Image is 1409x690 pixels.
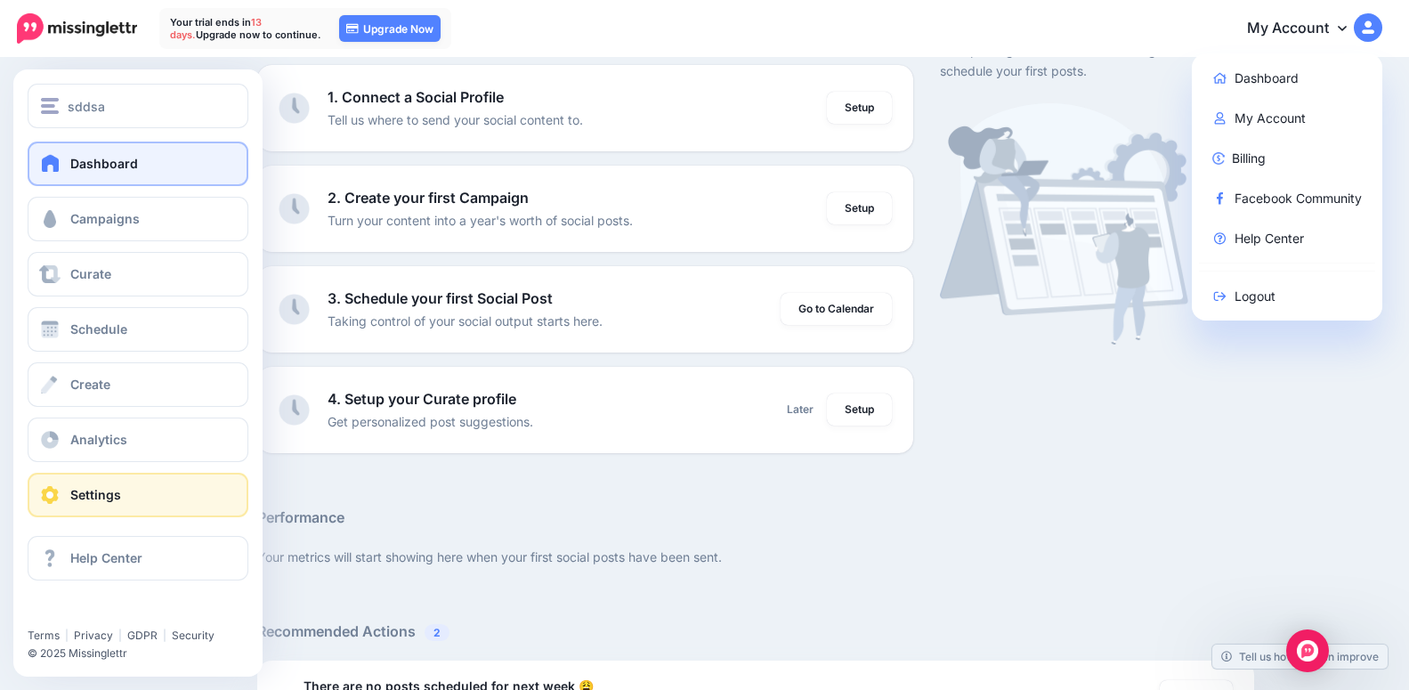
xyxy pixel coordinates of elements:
p: Taking control of your social output starts here. [328,311,603,331]
span: Curate [70,266,111,281]
span: 13 days. [170,16,262,41]
a: Privacy [74,629,113,642]
a: Dashboard [28,142,248,186]
img: Missinglettr [17,13,137,44]
p: Your posting health will start showing here once you schedule your first posts. [940,40,1254,81]
a: Upgrade Now [339,15,441,42]
div: Open Intercom Messenger [1286,629,1329,672]
iframe: Twitter Follow Button [28,603,163,621]
a: Setup [827,192,892,224]
span: Help Center [70,550,142,565]
img: menu.png [41,98,59,114]
span: 2 [425,624,449,641]
a: My Account [1199,101,1376,135]
span: | [118,629,122,642]
a: My Account [1229,7,1382,51]
a: Curate [28,252,248,296]
a: GDPR [127,629,158,642]
a: Setup [827,92,892,124]
a: Create [28,362,248,407]
a: Analytics [28,418,248,462]
button: sddsa [28,84,248,128]
a: Facebook Community [1199,181,1376,215]
p: Your trial ends in Upgrade now to continue. [170,16,321,41]
img: clock-grey.png [279,394,310,426]
p: Your metrics will start showing here when your first social posts have been sent. [257,547,1254,567]
span: | [65,629,69,642]
img: clock-grey.png [279,294,310,325]
p: Tell us where to send your social content to. [328,110,583,130]
img: clock-grey.png [279,93,310,124]
span: Campaigns [70,211,140,226]
img: calendar-waiting.png [940,103,1188,345]
b: 4. Setup your Curate profile [328,390,516,408]
p: Get personalized post suggestions. [328,411,533,432]
span: sddsa [68,96,105,117]
h5: Performance [257,507,1254,529]
li: © 2025 Missinglettr [28,645,259,662]
a: Dashboard [1199,61,1376,95]
b: 2. Create your first Campaign [328,189,529,207]
span: Analytics [70,432,127,447]
a: Setup [827,394,892,426]
a: Help Center [28,536,248,580]
a: Billing [1199,141,1376,175]
img: clock-grey.png [279,193,310,224]
a: Go to Calendar [781,293,892,325]
span: Settings [70,487,121,502]
p: Turn your content into a year's worth of social posts. [328,210,633,231]
a: Campaigns [28,197,248,241]
a: Tell us how we can improve [1212,645,1388,669]
span: Create [70,377,110,392]
img: revenue-blue.png [1212,152,1225,165]
h5: Recommended Actions [257,621,1254,643]
a: Later [776,394,824,426]
b: 3. Schedule your first Social Post [328,289,553,307]
b: 1. Connect a Social Profile [328,88,504,106]
a: Security [172,629,215,642]
a: Schedule [28,307,248,352]
div: My Account [1192,53,1383,321]
span: Dashboard [70,156,138,171]
a: Terms [28,629,60,642]
span: Schedule [70,321,127,337]
a: Settings [28,473,248,517]
a: Help Center [1199,221,1376,256]
a: Logout [1199,279,1376,313]
span: | [163,629,166,642]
